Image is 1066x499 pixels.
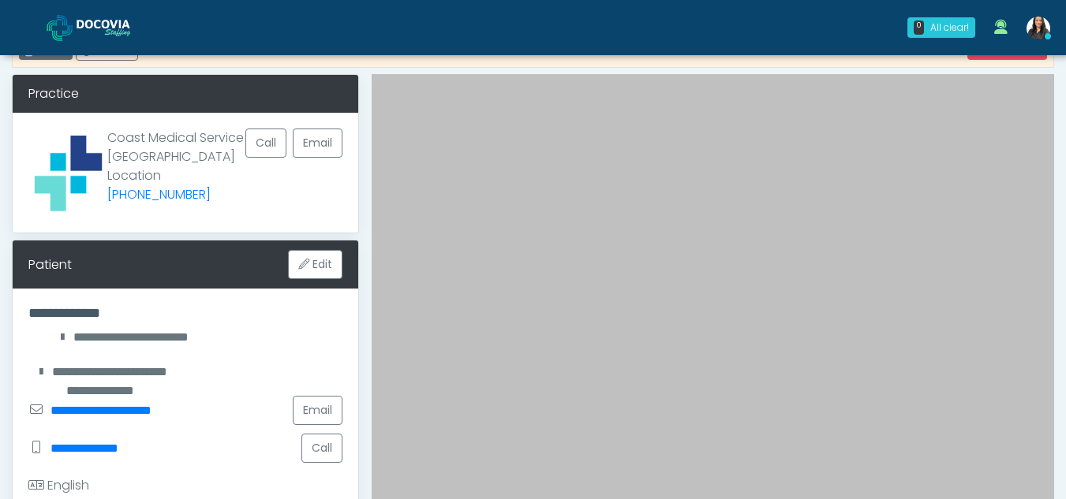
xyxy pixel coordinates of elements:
div: Practice [13,75,358,113]
p: Coast Medical Service [GEOGRAPHIC_DATA] Location [107,128,246,204]
div: All clear! [930,20,969,35]
button: Call [301,434,342,463]
a: 0 All clear! [898,11,985,44]
img: Docovia [77,20,155,35]
button: Call [245,128,286,158]
div: 0 [914,20,924,35]
div: English [28,476,89,495]
img: Docovia [47,15,73,41]
a: [PHONE_NUMBER] [107,185,211,203]
div: Patient [28,255,72,274]
a: Email [293,396,342,425]
a: Email [293,128,342,158]
a: Docovia [47,2,155,53]
button: Edit [288,250,342,279]
img: Provider image [28,128,107,217]
img: Viral Patel [1027,17,1050,40]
